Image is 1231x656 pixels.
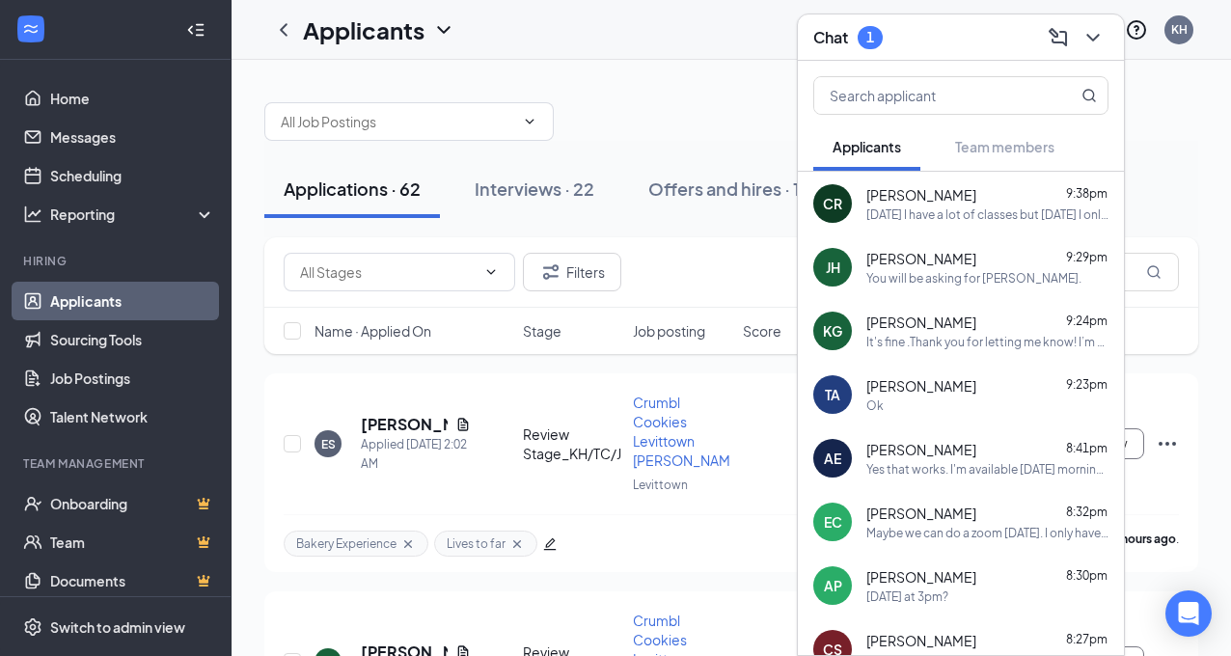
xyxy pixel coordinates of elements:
span: Score [743,321,781,341]
div: TA [825,385,840,404]
div: [DATE] I have a lot of classes but [DATE] I only have one class from 11-11:50 am if you have any ... [866,206,1108,223]
span: [PERSON_NAME] [866,504,976,523]
span: 8:27pm [1066,632,1108,646]
div: AE [824,449,841,468]
div: CR [823,194,842,213]
svg: ChevronDown [432,18,455,41]
svg: Ellipses [1156,432,1179,455]
h1: Applicants [303,14,424,46]
span: edit [543,537,557,551]
div: KH [1171,21,1188,38]
a: DocumentsCrown [50,561,215,600]
div: Interviews · 22 [475,177,594,201]
div: Team Management [23,455,211,472]
button: ComposeMessage [1043,22,1074,53]
svg: ChevronDown [522,114,537,129]
div: Offers and hires · 166 [648,177,821,201]
span: Bakery Experience [296,535,397,552]
b: 20 hours ago [1106,532,1176,546]
div: Review Stage_KH/TC/JZ [523,424,621,463]
span: [PERSON_NAME] [866,249,976,268]
svg: ComposeMessage [1047,26,1070,49]
span: 9:29pm [1066,250,1108,264]
a: OnboardingCrown [50,484,215,523]
span: [PERSON_NAME] [866,313,976,332]
svg: QuestionInfo [1125,18,1148,41]
div: Yes that works. I'm available [DATE] morning or [DATE] all day. Whatever works best [866,461,1108,478]
a: Messages [50,118,215,156]
span: Crumbl Cookies Levittown [PERSON_NAME] [633,394,743,469]
span: [PERSON_NAME] [866,376,976,396]
div: It's fine .Thank you for letting me know! I’m happy to connect via Zoom, but I was wondering if y... [866,334,1108,350]
span: 9:24pm [1066,314,1108,328]
svg: MagnifyingGlass [1081,88,1097,103]
svg: Settings [23,617,42,637]
span: Name · Applied On [315,321,431,341]
a: Scheduling [50,156,215,195]
a: Talent Network [50,397,215,436]
div: 1 [866,29,874,45]
svg: ChevronDown [1081,26,1105,49]
svg: ChevronLeft [272,18,295,41]
div: Ok [866,397,884,414]
svg: WorkstreamLogo [21,19,41,39]
a: Sourcing Tools [50,320,215,359]
div: Reporting [50,205,216,224]
button: Filter Filters [523,253,621,291]
svg: Cross [509,536,525,552]
a: Job Postings [50,359,215,397]
span: Levittown [633,478,688,492]
div: Applied [DATE] 2:02 AM [361,435,471,474]
div: JH [826,258,840,277]
span: Lives to far [447,535,506,552]
span: Job posting [633,321,705,341]
input: All Stages [300,261,476,283]
div: EC [824,512,842,532]
span: Stage [523,321,561,341]
span: 8:32pm [1066,505,1108,519]
a: Home [50,79,215,118]
div: Applications · 62 [284,177,421,201]
div: You will be asking for [PERSON_NAME]. [866,270,1081,287]
div: AP [824,576,842,595]
h3: Chat [813,27,848,48]
div: Hiring [23,253,211,269]
span: [PERSON_NAME] [866,567,976,587]
span: 8:41pm [1066,441,1108,455]
span: [PERSON_NAME] [866,185,976,205]
button: ChevronDown [1078,22,1108,53]
span: 9:38pm [1066,186,1108,201]
a: Applicants [50,282,215,320]
svg: ChevronDown [483,264,499,280]
svg: Document [455,417,471,432]
div: ES [321,436,336,452]
div: KG [823,321,842,341]
svg: Cross [400,536,416,552]
svg: Analysis [23,205,42,224]
span: 9:23pm [1066,377,1108,392]
span: 8:30pm [1066,568,1108,583]
div: Maybe we can do a zoom [DATE]. I only have [DATE] morning around 10am available [866,525,1108,541]
div: [DATE] at 3pm? [866,588,948,605]
span: [PERSON_NAME] [866,631,976,650]
svg: Collapse [186,20,205,40]
input: All Job Postings [281,111,514,132]
span: [PERSON_NAME] [866,440,976,459]
div: Open Intercom Messenger [1165,590,1212,637]
span: Team members [955,138,1054,155]
h5: [PERSON_NAME] [361,414,448,435]
span: Applicants [833,138,901,155]
svg: Filter [539,260,562,284]
svg: MagnifyingGlass [1146,264,1162,280]
div: Switch to admin view [50,617,185,637]
input: Search applicant [814,77,1043,114]
a: TeamCrown [50,523,215,561]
